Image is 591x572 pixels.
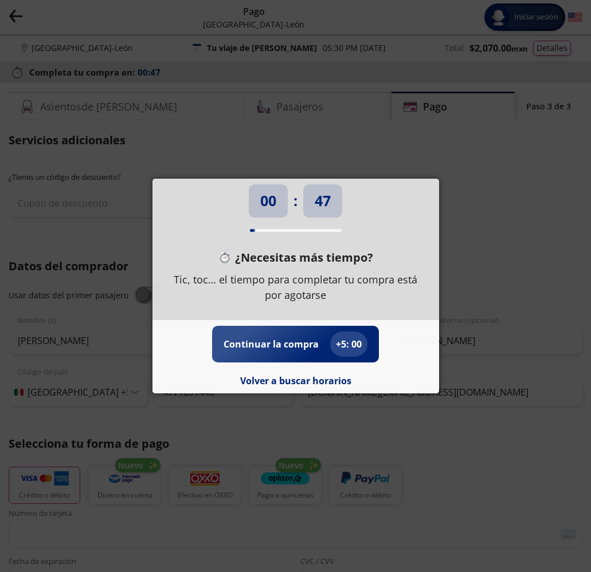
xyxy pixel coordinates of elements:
button: Volver a buscar horarios [240,374,351,388]
p: + 5 : 00 [336,337,362,351]
p: 00 [260,190,276,212]
p: 47 [315,190,331,212]
button: Continuar la compra+5: 00 [224,332,367,357]
p: ¿Necesitas más tiempo? [235,249,373,266]
p: : [293,190,298,212]
p: Tic, toc… el tiempo para completar tu compra está por agotarse [170,272,422,303]
p: Continuar la compra [224,337,319,351]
